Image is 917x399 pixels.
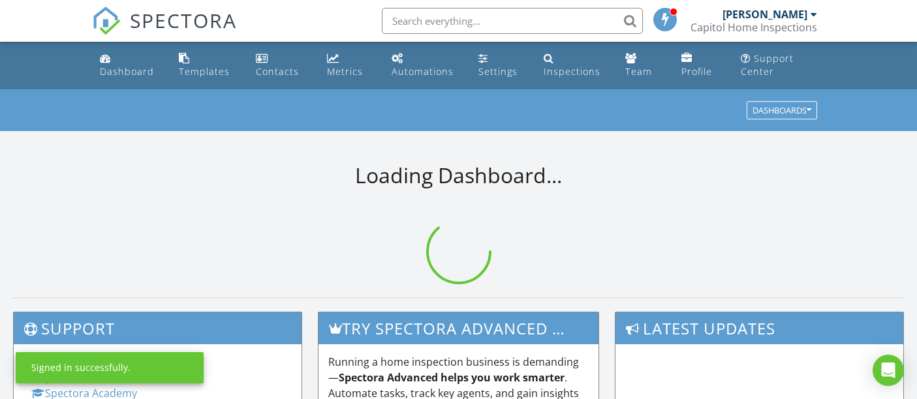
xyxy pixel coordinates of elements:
div: Settings [478,65,518,78]
div: Templates [179,65,230,78]
h3: Try spectora advanced [DATE] [319,312,598,344]
a: Company Profile [676,47,724,84]
a: Templates [174,47,240,84]
a: Support Center [736,47,823,84]
h3: Support [14,312,302,344]
a: Inspections [538,47,610,84]
a: Team [620,47,666,84]
div: Team [625,65,652,78]
div: Signed in successfully. [31,361,131,374]
strong: Spectora Advanced helps you work smarter [339,370,565,385]
div: Inspections [544,65,600,78]
input: Search everything... [382,8,643,34]
div: Support Center [741,52,794,78]
div: Metrics [327,65,363,78]
div: Dashboard [100,65,154,78]
div: Contacts [256,65,299,78]
a: Contacts [251,47,311,84]
div: [PERSON_NAME] [723,8,807,21]
a: Dashboard [95,47,164,84]
div: Open Intercom Messenger [873,355,904,386]
a: Metrics [322,47,376,84]
div: Capitol Home Inspections [691,21,817,34]
div: Profile [681,65,712,78]
a: SPECTORA [92,18,237,45]
div: Dashboards [753,106,811,115]
a: Settings [473,47,528,84]
a: Automations (Basic) [386,47,463,84]
span: SPECTORA [130,7,237,34]
button: Dashboards [747,102,817,120]
h3: Latest Updates [615,312,903,344]
div: Automations [392,65,454,78]
img: The Best Home Inspection Software - Spectora [92,7,121,35]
